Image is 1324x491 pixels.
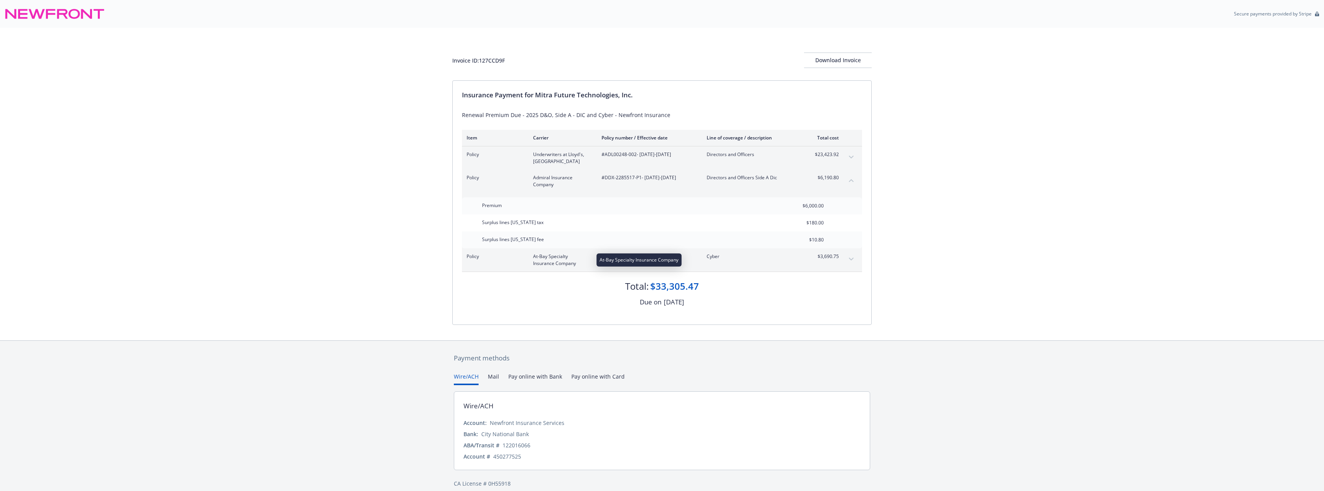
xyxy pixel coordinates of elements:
[467,134,521,141] div: Item
[462,90,862,100] div: Insurance Payment for Mitra Future Technologies, Inc.
[778,234,828,246] input: 0.00
[462,170,862,193] div: PolicyAdmiral Insurance Company#DDX-2285517-P1- [DATE]-[DATE]Directors and Officers Side A Dic$6,...
[571,372,625,385] button: Pay online with Card
[482,236,544,243] span: Surplus lines [US_STATE] fee
[845,174,857,187] button: collapse content
[503,441,530,449] div: 122016066
[454,479,870,488] div: CA License # 0H55918
[462,111,862,119] div: Renewal Premium Due - 2025 D&O, Side A - DIC and Cyber - Newfront Insurance
[533,174,589,188] span: Admiral Insurance Company
[810,134,839,141] div: Total cost
[778,200,828,212] input: 0.00
[707,151,797,158] span: Directors and Officers
[463,401,494,411] div: Wire/ACH
[467,151,521,158] span: Policy
[488,372,499,385] button: Mail
[508,372,562,385] button: Pay online with Bank
[462,248,862,272] div: PolicyAt-Bay Specialty Insurance Company#AB-6739790-02- [DATE]-[DATE]Cyber$3,690.75expand content
[463,430,478,438] div: Bank:
[707,174,797,181] span: Directors and Officers Side A Dic
[482,219,544,226] span: Surplus lines [US_STATE] tax
[810,151,839,158] span: $23,423.92
[602,134,694,141] div: Policy number / Effective date
[454,372,479,385] button: Wire/ACH
[462,146,862,170] div: PolicyUnderwriters at Lloyd's, [GEOGRAPHIC_DATA]#ADL00248-002- [DATE]-[DATE]Directors and Officer...
[602,174,694,181] span: #DDX-2285517-P1 - [DATE]-[DATE]
[707,134,797,141] div: Line of coverage / description
[467,174,521,181] span: Policy
[707,253,797,260] span: Cyber
[810,253,839,260] span: $3,690.75
[481,430,529,438] div: City National Bank
[640,297,661,307] div: Due on
[493,452,521,460] div: 450277525
[463,441,499,449] div: ABA/Transit #
[625,280,649,293] div: Total:
[533,151,589,165] span: Underwriters at Lloyd's, [GEOGRAPHIC_DATA]
[810,174,839,181] span: $6,190.80
[650,280,699,293] div: $33,305.47
[533,253,589,267] span: At-Bay Specialty Insurance Company
[664,297,684,307] div: [DATE]
[845,253,857,265] button: expand content
[1234,10,1312,17] p: Secure payments provided by Stripe
[463,419,487,427] div: Account:
[490,419,564,427] div: Newfront Insurance Services
[467,253,521,260] span: Policy
[454,353,870,363] div: Payment methods
[533,134,589,141] div: Carrier
[452,56,505,65] div: Invoice ID: 127CCD9F
[804,53,872,68] button: Download Invoice
[778,217,828,229] input: 0.00
[463,452,490,460] div: Account #
[602,151,694,158] span: #ADL00248-002 - [DATE]-[DATE]
[845,151,857,163] button: expand content
[482,202,502,209] span: Premium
